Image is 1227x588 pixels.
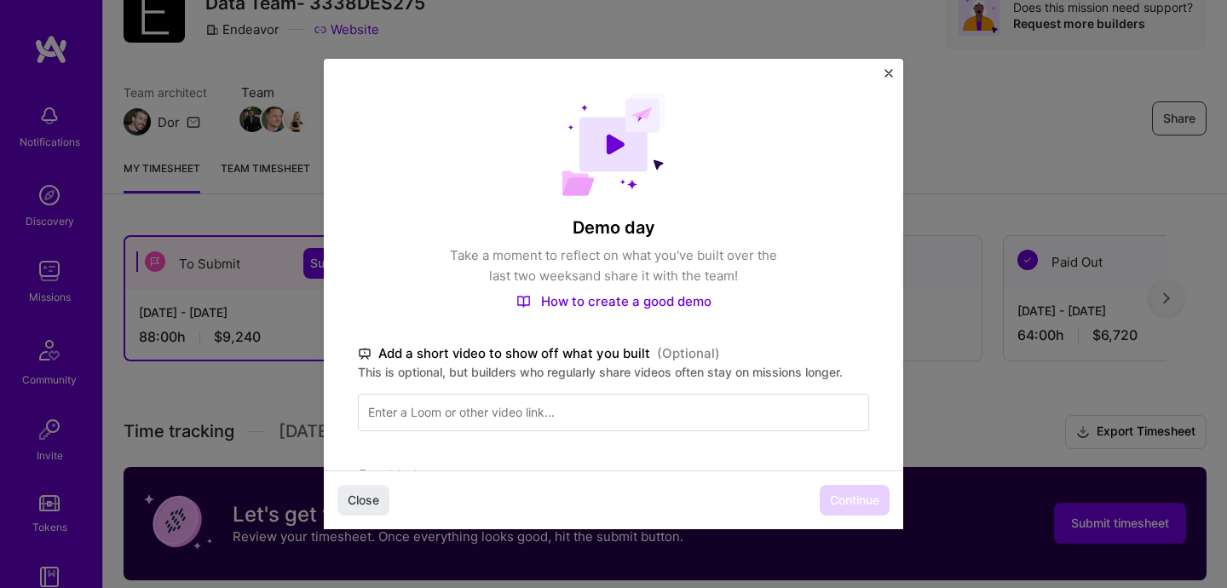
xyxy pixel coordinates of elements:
a: How to create a good demo [516,293,711,309]
img: Demo day [562,93,665,196]
img: How to create a good demo [516,295,531,308]
label: Initiatives [358,465,869,486]
p: Take a moment to reflect on what you've built over the last two weeks and share it with the team! [443,245,784,286]
i: icon TagBlack [358,466,372,486]
button: Close [337,485,389,516]
span: Close [348,492,379,509]
i: icon TvBlack [358,344,372,364]
label: This is optional, but builders who regularly share videos often stay on missions longer. [358,364,869,380]
button: Close [884,69,893,87]
span: (Optional) [657,343,720,364]
h4: Demo day [358,216,869,239]
input: Enter a Loom or other video link... [358,394,869,431]
label: Add a short video to show off what you built [358,343,869,364]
